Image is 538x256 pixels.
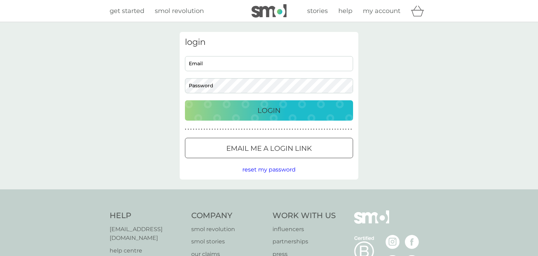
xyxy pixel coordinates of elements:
p: ● [220,128,221,131]
p: ● [190,128,192,131]
p: ● [257,128,258,131]
button: Login [185,100,353,121]
h4: Help [110,210,184,221]
a: help [338,6,352,16]
p: ● [351,128,352,131]
a: help centre [110,246,184,255]
p: ● [332,128,333,131]
img: visit the smol Instagram page [386,235,400,249]
p: ● [278,128,280,131]
p: ● [222,128,224,131]
p: ● [340,128,341,131]
p: ● [265,128,267,131]
p: ● [273,128,275,131]
h3: login [185,37,353,47]
p: Login [257,105,281,116]
p: ● [289,128,290,131]
p: ● [230,128,232,131]
button: Email me a login link [185,138,353,158]
p: ● [188,128,189,131]
p: ● [262,128,264,131]
span: smol revolution [155,7,204,15]
p: ● [193,128,194,131]
p: ● [326,128,328,131]
p: ● [228,128,229,131]
p: ● [254,128,256,131]
p: ● [292,128,293,131]
span: get started [110,7,144,15]
p: ● [185,128,186,131]
img: smol [251,4,287,18]
p: ● [287,128,288,131]
p: ● [249,128,250,131]
a: get started [110,6,144,16]
p: ● [209,128,211,131]
div: basket [411,4,428,18]
p: ● [260,128,261,131]
p: ● [345,128,347,131]
p: ● [310,128,312,131]
p: ● [324,128,325,131]
p: ● [316,128,317,131]
p: ● [196,128,197,131]
a: smol stories [191,237,266,246]
span: my account [363,7,400,15]
p: ● [201,128,202,131]
a: smol revolution [155,6,204,16]
p: ● [348,128,349,131]
a: influencers [273,225,336,234]
p: ● [321,128,323,131]
p: ● [268,128,269,131]
a: partnerships [273,237,336,246]
span: stories [307,7,328,15]
p: ● [334,128,336,131]
p: ● [225,128,226,131]
p: ● [313,128,315,131]
h4: Company [191,210,266,221]
h4: Work With Us [273,210,336,221]
p: Email me a login link [226,143,312,154]
p: ● [252,128,253,131]
p: ● [198,128,200,131]
p: ● [212,128,213,131]
span: help [338,7,352,15]
p: ● [318,128,320,131]
a: [EMAIL_ADDRESS][DOMAIN_NAME] [110,225,184,243]
p: ● [343,128,344,131]
p: ● [239,128,240,131]
p: ● [236,128,237,131]
p: ● [217,128,219,131]
p: ● [284,128,285,131]
p: ● [244,128,245,131]
p: ● [303,128,304,131]
p: ● [305,128,306,131]
p: ● [246,128,248,131]
p: ● [233,128,234,131]
a: my account [363,6,400,16]
p: ● [214,128,216,131]
p: ● [270,128,272,131]
p: ● [297,128,298,131]
span: reset my password [242,166,296,173]
p: ● [241,128,242,131]
p: ● [337,128,339,131]
p: ● [206,128,208,131]
p: ● [300,128,301,131]
p: ● [281,128,283,131]
a: stories [307,6,328,16]
p: ● [204,128,205,131]
img: visit the smol Facebook page [405,235,419,249]
a: smol revolution [191,225,266,234]
p: ● [276,128,277,131]
button: reset my password [242,165,296,174]
img: smol [354,210,389,234]
p: ● [295,128,296,131]
p: ● [308,128,309,131]
p: ● [329,128,331,131]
